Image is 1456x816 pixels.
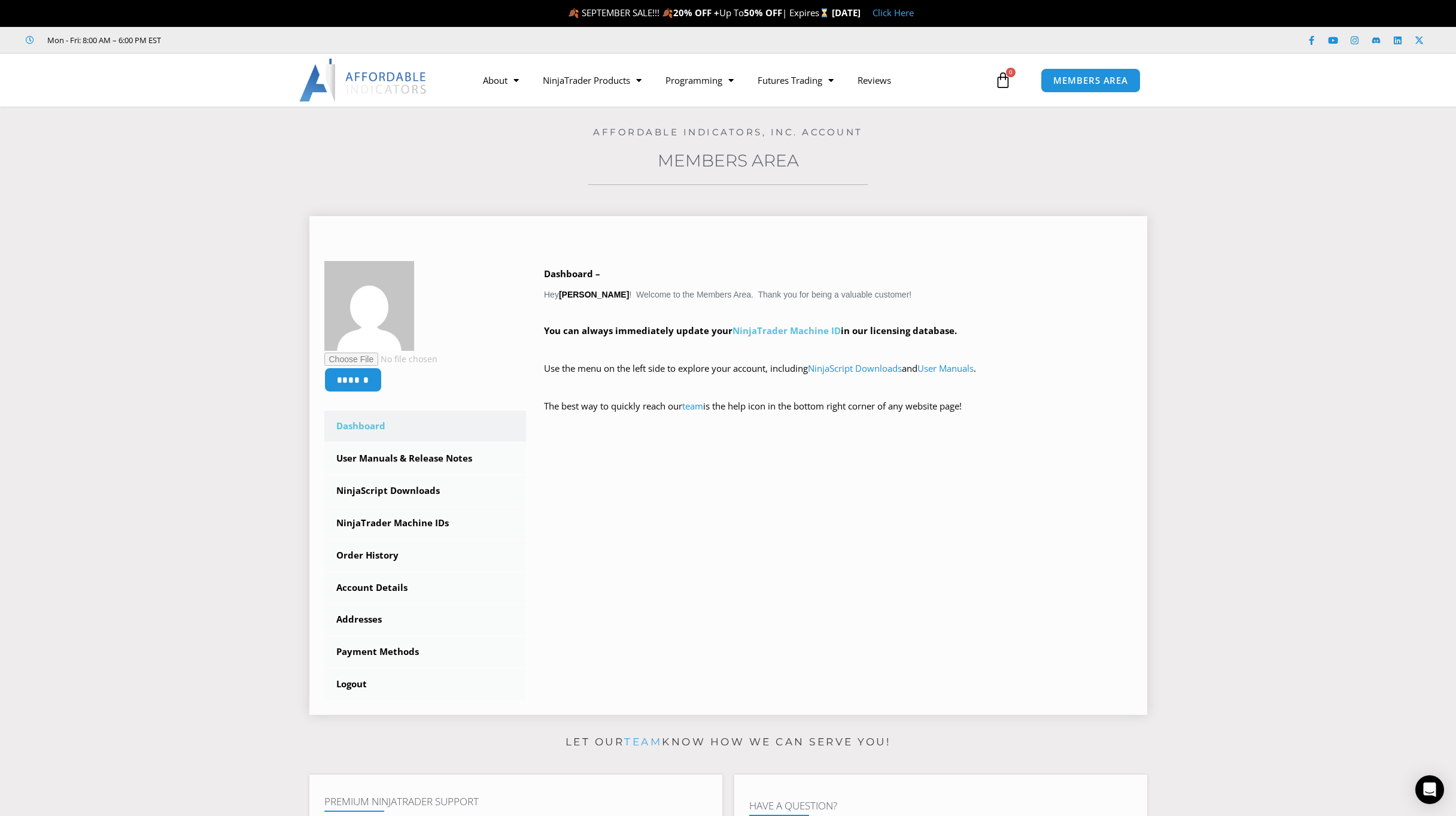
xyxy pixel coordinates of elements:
[324,636,527,668] a: Payment Methods
[624,736,662,748] a: team
[682,400,703,412] a: team
[744,7,782,19] strong: 50% OFF
[1041,68,1141,93] a: MEMBERS AREA
[471,66,531,94] a: About
[544,398,1132,432] p: The best way to quickly reach our is the help icon in the bottom right corner of any website page!
[749,800,1132,812] h4: Have A Question?
[44,33,161,47] span: Mon - Fri: 8:00 AM – 6:00 PM EST
[324,443,527,474] a: User Manuals & Release Notes
[1006,68,1016,77] span: 0
[178,34,357,46] iframe: Customer reviews powered by Trustpilot
[873,7,914,19] a: Click Here
[544,266,1132,432] div: Hey ! Welcome to the Members Area. Thank you for being a valuable customer!
[917,362,974,374] a: User Manuals
[746,66,846,94] a: Futures Trading
[820,8,829,17] img: ⌛
[544,268,600,280] b: Dashboard –
[324,475,527,506] a: NinjaScript Downloads
[653,66,746,94] a: Programming
[324,796,707,808] h4: Premium NinjaTrader Support
[673,7,719,19] strong: 20% OFF +
[324,508,527,539] a: NinjaTrader Machine IDs
[324,604,527,635] a: Addresses
[732,324,841,336] a: NinjaTrader Machine ID
[808,362,902,374] a: NinjaScript Downloads
[471,66,992,94] nav: Menu
[658,150,799,171] a: Members Area
[309,733,1147,752] p: Let our know how we can serve you!
[544,360,1132,394] p: Use the menu on the left side to explore your account, including and .
[593,126,863,138] a: Affordable Indicators, Inc. Account
[1053,76,1128,85] span: MEMBERS AREA
[324,669,527,700] a: Logout
[324,411,527,700] nav: Account pages
[559,290,629,299] strong: [PERSON_NAME]
[299,59,428,102] img: LogoAI | Affordable Indicators – NinjaTrader
[977,63,1029,98] a: 0
[832,7,861,19] strong: [DATE]
[846,66,903,94] a: Reviews
[568,7,832,19] span: 🍂 SEPTEMBER SALE!!! 🍂 Up To | Expires
[324,261,414,351] img: fcee5a1fb70e62a1de915e33a3686a5ce2d37c20f03b33d170a876246941bdfc
[324,572,527,603] a: Account Details
[531,66,653,94] a: NinjaTrader Products
[1415,775,1444,804] div: Open Intercom Messenger
[324,411,527,442] a: Dashboard
[544,324,957,336] strong: You can always immediately update your in our licensing database.
[324,540,527,571] a: Order History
